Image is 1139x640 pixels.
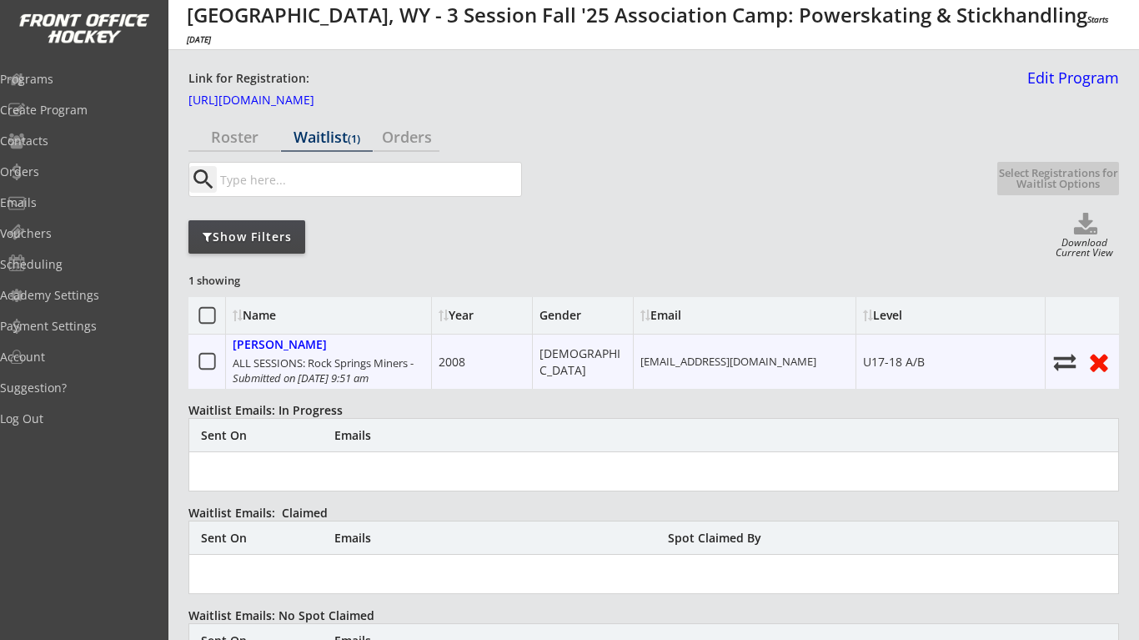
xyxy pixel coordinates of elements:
div: ALL SESSIONS: Rock Springs Miners - [233,355,424,386]
button: Move player [1052,350,1077,373]
div: Waitlist Emails: No Spot Claimed [188,610,400,622]
div: Emails [334,532,668,544]
div: Name [233,310,369,321]
div: Orders [374,129,439,144]
div: [PERSON_NAME] [233,338,327,352]
em: Submitted on [DATE] 9:51 am [233,370,369,386]
img: FOH%20White%20Logo%20Transparent.png [18,13,150,44]
div: Sent On [201,430,334,441]
div: Year [439,310,525,321]
div: Sent On [201,532,334,544]
div: 1 showing [188,273,309,288]
div: Email [640,310,790,321]
div: Roster [188,129,280,144]
div: Level [863,310,1013,321]
div: U17-18 A/B [863,354,925,370]
button: search [189,166,217,193]
div: Waitlist Emails: Claimed [188,507,400,519]
div: Gender [539,310,590,321]
div: Show Filters [188,229,305,245]
a: [URL][DOMAIN_NAME] [188,94,355,113]
div: Waitlist [281,129,373,144]
div: Download Current View [1050,238,1119,260]
div: Waitlist Emails: In Progress [188,405,361,416]
font: (1) [348,131,360,146]
div: 2008 [439,354,465,370]
div: [DEMOGRAPHIC_DATA] [539,345,626,378]
button: Remove from roster (no refund) [1086,349,1112,375]
a: Edit Program [1021,70,1119,99]
input: Type here... [217,163,521,196]
div: Spot Claimed By [668,532,804,544]
div: Emails [334,430,668,441]
button: Click to download full roster. Your browser settings may try to block it, check your security set... [1052,213,1119,238]
div: Link for Registration: [188,70,312,88]
div: [GEOGRAPHIC_DATA], WY - 3 Session Fall '25 Association Camp: Powerskating & Stickhandling [187,5,1126,45]
div: [EMAIL_ADDRESS][DOMAIN_NAME] [640,354,816,369]
button: Select Registrations for Waitlist Options [997,162,1119,195]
